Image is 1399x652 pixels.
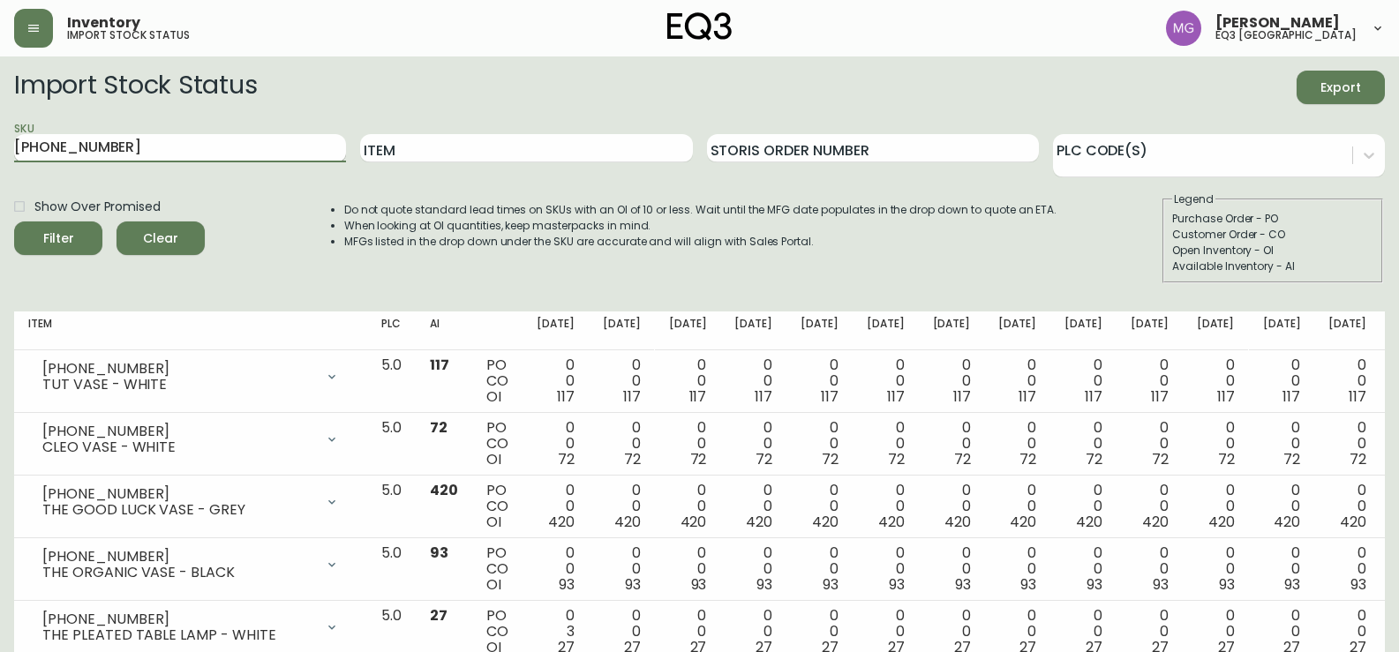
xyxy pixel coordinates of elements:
[1197,483,1235,530] div: 0 0
[734,483,772,530] div: 0 0
[14,221,102,255] button: Filter
[867,545,905,593] div: 0 0
[624,449,641,469] span: 72
[1064,357,1102,405] div: 0 0
[67,30,190,41] h5: import stock status
[1217,386,1235,407] span: 117
[1197,545,1235,593] div: 0 0
[720,311,786,350] th: [DATE]
[430,605,448,626] span: 27
[625,574,641,595] span: 93
[689,386,707,407] span: 117
[416,311,472,350] th: AI
[1086,449,1102,469] span: 72
[1263,357,1301,405] div: 0 0
[557,386,575,407] span: 117
[933,420,971,468] div: 0 0
[1283,449,1300,469] span: 72
[691,574,707,595] span: 93
[42,439,314,455] div: CLEO VASE - WHITE
[1064,483,1102,530] div: 0 0
[1215,30,1357,41] h5: eq3 [GEOGRAPHIC_DATA]
[486,386,501,407] span: OI
[998,483,1036,530] div: 0 0
[1151,386,1169,407] span: 117
[548,512,575,532] span: 420
[1314,311,1380,350] th: [DATE]
[1263,545,1301,593] div: 0 0
[42,377,314,393] div: TUT VASE - WHITE
[486,512,501,532] span: OI
[822,449,839,469] span: 72
[1010,512,1036,532] span: 420
[1249,311,1315,350] th: [DATE]
[1019,386,1036,407] span: 117
[801,545,839,593] div: 0 0
[669,545,707,593] div: 0 0
[117,221,205,255] button: Clear
[42,549,314,565] div: [PHONE_NUMBER]
[1274,512,1300,532] span: 420
[801,483,839,530] div: 0 0
[681,512,707,532] span: 420
[486,420,508,468] div: PO CO
[603,420,641,468] div: 0 0
[367,413,416,476] td: 5.0
[801,420,839,468] div: 0 0
[1020,574,1036,595] span: 93
[821,386,839,407] span: 117
[486,574,501,595] span: OI
[1153,574,1169,595] span: 93
[756,449,772,469] span: 72
[1350,574,1366,595] span: 93
[623,386,641,407] span: 117
[34,198,161,216] span: Show Over Promised
[1019,449,1036,469] span: 72
[1050,311,1117,350] th: [DATE]
[367,350,416,413] td: 5.0
[603,483,641,530] div: 0 0
[998,357,1036,405] div: 0 0
[1328,357,1366,405] div: 0 0
[486,449,501,469] span: OI
[430,417,448,438] span: 72
[367,476,416,538] td: 5.0
[1076,512,1102,532] span: 420
[1215,16,1340,30] span: [PERSON_NAME]
[1263,420,1301,468] div: 0 0
[933,483,971,530] div: 0 0
[344,234,1057,250] li: MFGs listed in the drop down under the SKU are accurate and will align with Sales Portal.
[998,545,1036,593] div: 0 0
[1297,71,1385,104] button: Export
[43,228,74,250] div: Filter
[1131,420,1169,468] div: 0 0
[954,449,971,469] span: 72
[1183,311,1249,350] th: [DATE]
[887,386,905,407] span: 117
[1064,420,1102,468] div: 0 0
[537,483,575,530] div: 0 0
[933,357,971,405] div: 0 0
[755,386,772,407] span: 117
[1152,449,1169,469] span: 72
[28,608,353,647] div: [PHONE_NUMBER]THE PLEATED TABLE LAMP - WHITE
[889,574,905,595] span: 93
[1349,386,1366,407] span: 117
[1142,512,1169,532] span: 420
[867,420,905,468] div: 0 0
[558,449,575,469] span: 72
[690,449,707,469] span: 72
[756,574,772,595] span: 93
[867,483,905,530] div: 0 0
[430,355,449,375] span: 117
[823,574,839,595] span: 93
[1197,420,1235,468] div: 0 0
[537,357,575,405] div: 0 0
[1263,483,1301,530] div: 0 0
[734,545,772,593] div: 0 0
[589,311,655,350] th: [DATE]
[734,420,772,468] div: 0 0
[1172,259,1373,274] div: Available Inventory - AI
[669,357,707,405] div: 0 0
[1131,483,1169,530] div: 0 0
